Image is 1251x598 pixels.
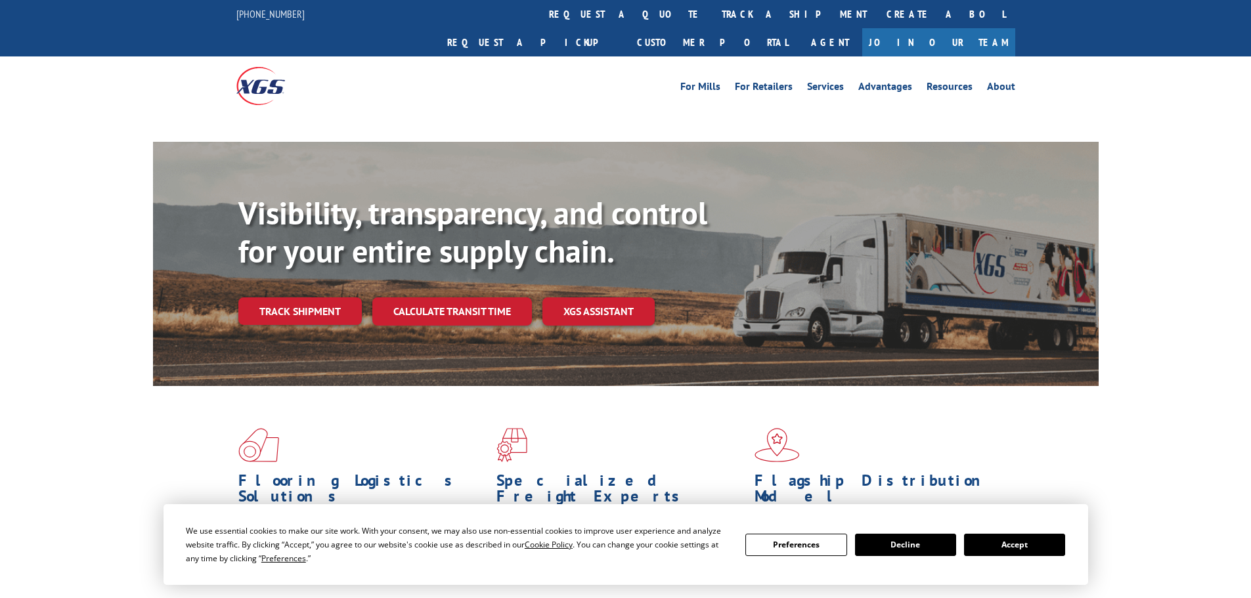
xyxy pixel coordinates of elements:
[238,473,487,511] h1: Flooring Logistics Solutions
[542,297,655,326] a: XGS ASSISTANT
[627,28,798,56] a: Customer Portal
[238,428,279,462] img: xgs-icon-total-supply-chain-intelligence-red
[862,28,1015,56] a: Join Our Team
[964,534,1065,556] button: Accept
[858,81,912,96] a: Advantages
[755,428,800,462] img: xgs-icon-flagship-distribution-model-red
[807,81,844,96] a: Services
[680,81,720,96] a: For Mills
[496,473,745,511] h1: Specialized Freight Experts
[745,534,846,556] button: Preferences
[525,539,573,550] span: Cookie Policy
[261,553,306,564] span: Preferences
[238,192,707,271] b: Visibility, transparency, and control for your entire supply chain.
[735,81,793,96] a: For Retailers
[238,297,362,325] a: Track shipment
[186,524,730,565] div: We use essential cookies to make our site work. With your consent, we may also use non-essential ...
[755,473,1003,511] h1: Flagship Distribution Model
[372,297,532,326] a: Calculate transit time
[798,28,862,56] a: Agent
[927,81,973,96] a: Resources
[987,81,1015,96] a: About
[855,534,956,556] button: Decline
[496,428,527,462] img: xgs-icon-focused-on-flooring-red
[164,504,1088,585] div: Cookie Consent Prompt
[236,7,305,20] a: [PHONE_NUMBER]
[437,28,627,56] a: Request a pickup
